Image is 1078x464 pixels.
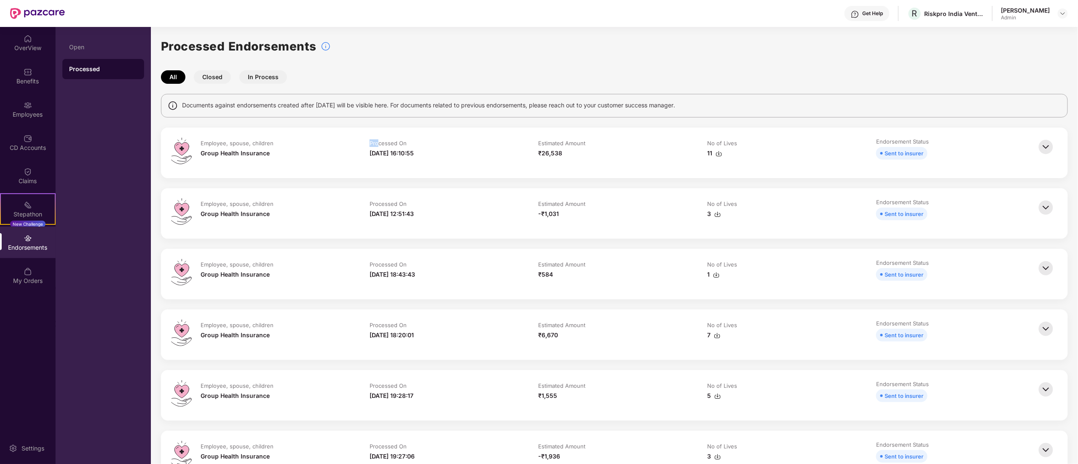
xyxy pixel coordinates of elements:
span: R [912,8,917,19]
div: Get Help [863,10,883,17]
div: No of Lives [707,321,737,329]
img: svg+xml;base64,PHN2ZyBpZD0iQ0RfQWNjb3VudHMiIGRhdGEtbmFtZT0iQ0QgQWNjb3VudHMiIHhtbG5zPSJodHRwOi8vd3... [24,134,32,143]
img: svg+xml;base64,PHN2ZyBpZD0iQmFjay0zMngzMiIgeG1sbnM9Imh0dHA6Ly93d3cudzMub3JnLzIwMDAvc3ZnIiB3aWR0aD... [1037,380,1055,399]
div: Endorsement Status [876,380,929,388]
div: Estimated Amount [539,382,586,389]
div: Endorsement Status [876,441,929,448]
img: svg+xml;base64,PHN2ZyB4bWxucz0iaHR0cDovL3d3dy53My5vcmcvMjAwMC9zdmciIHdpZHRoPSIyMSIgaGVpZ2h0PSIyMC... [24,201,32,209]
div: No of Lives [707,261,737,268]
button: Closed [194,70,231,84]
div: Sent to insurer [885,452,923,461]
div: Endorsement Status [876,320,929,327]
div: Group Health Insurance [201,452,270,461]
div: New Challenge [10,221,46,227]
div: Group Health Insurance [201,209,270,219]
div: No of Lives [707,382,737,389]
div: Estimated Amount [539,261,586,268]
div: Processed On [370,321,407,329]
div: Stepathon [1,210,55,219]
div: Sent to insurer [885,149,923,158]
img: svg+xml;base64,PHN2ZyBpZD0iRW5kb3JzZW1lbnRzIiB4bWxucz0iaHR0cDovL3d3dy53My5vcmcvMjAwMC9zdmciIHdpZH... [24,234,32,243]
img: svg+xml;base64,PHN2ZyBpZD0iSG9tZSIgeG1sbnM9Imh0dHA6Ly93d3cudzMub3JnLzIwMDAvc3ZnIiB3aWR0aD0iMjAiIG... [24,35,32,43]
img: svg+xml;base64,PHN2ZyBpZD0iQmFjay0zMngzMiIgeG1sbnM9Imh0dHA6Ly93d3cudzMub3JnLzIwMDAvc3ZnIiB3aWR0aD... [1037,320,1055,338]
div: [DATE] 19:28:17 [370,391,413,400]
div: 11 [707,149,722,158]
img: svg+xml;base64,PHN2ZyBpZD0iQmFjay0zMngzMiIgeG1sbnM9Imh0dHA6Ly93d3cudzMub3JnLzIwMDAvc3ZnIiB3aWR0aD... [1037,138,1055,156]
div: No of Lives [707,200,737,208]
div: Processed On [370,443,407,450]
div: Processed On [370,382,407,389]
div: [DATE] 18:20:01 [370,331,414,340]
div: Sent to insurer [885,270,923,279]
div: Processed On [370,200,407,208]
div: 3 [707,209,721,219]
button: All [161,70,185,84]
img: svg+xml;base64,PHN2ZyB4bWxucz0iaHR0cDovL3d3dy53My5vcmcvMjAwMC9zdmciIHdpZHRoPSI0OS4zMiIgaGVpZ2h0PS... [171,198,192,225]
div: Estimated Amount [539,443,586,450]
div: ₹1,555 [539,391,558,400]
img: svg+xml;base64,PHN2ZyB4bWxucz0iaHR0cDovL3d3dy53My5vcmcvMjAwMC9zdmciIHdpZHRoPSI0OS4zMiIgaGVpZ2h0PS... [171,320,192,346]
div: Estimated Amount [539,139,586,147]
div: Employee, spouse, children [201,321,274,329]
img: svg+xml;base64,PHN2ZyBpZD0iQmVuZWZpdHMiIHhtbG5zPSJodHRwOi8vd3d3LnczLm9yZy8yMDAwL3N2ZyIgd2lkdGg9Ij... [24,68,32,76]
div: 7 [707,331,721,340]
button: In Process [239,70,287,84]
div: Processed [69,65,137,73]
div: -₹1,031 [539,209,559,219]
div: Sent to insurer [885,391,923,400]
div: Endorsement Status [876,259,929,267]
div: Endorsement Status [876,198,929,206]
div: Settings [19,444,47,453]
img: svg+xml;base64,PHN2ZyBpZD0iU2V0dGluZy0yMHgyMCIgeG1sbnM9Imh0dHA6Ly93d3cudzMub3JnLzIwMDAvc3ZnIiB3aW... [9,444,17,453]
img: svg+xml;base64,PHN2ZyB4bWxucz0iaHR0cDovL3d3dy53My5vcmcvMjAwMC9zdmciIHdpZHRoPSI0OS4zMiIgaGVpZ2h0PS... [171,259,192,285]
div: [DATE] 12:51:43 [370,209,414,219]
div: -₹1,936 [539,452,560,461]
img: svg+xml;base64,PHN2ZyBpZD0iSGVscC0zMngzMiIgeG1sbnM9Imh0dHA6Ly93d3cudzMub3JnLzIwMDAvc3ZnIiB3aWR0aD... [851,10,859,19]
div: Employee, spouse, children [201,200,274,208]
img: New Pazcare Logo [10,8,65,19]
div: Employee, spouse, children [201,139,274,147]
div: [DATE] 18:43:43 [370,270,415,279]
div: Employee, spouse, children [201,261,274,268]
img: svg+xml;base64,PHN2ZyBpZD0iRG93bmxvYWQtMzJ4MzIiIHhtbG5zPSJodHRwOi8vd3d3LnczLm9yZy8yMDAwL3N2ZyIgd2... [714,393,721,400]
div: ₹6,670 [539,331,558,340]
div: Open [69,44,137,51]
img: svg+xml;base64,PHN2ZyBpZD0iQ2xhaW0iIHhtbG5zPSJodHRwOi8vd3d3LnczLm9yZy8yMDAwL3N2ZyIgd2lkdGg9IjIwIi... [24,168,32,176]
div: Employee, spouse, children [201,382,274,389]
div: [DATE] 16:10:55 [370,149,414,158]
img: svg+xml;base64,PHN2ZyBpZD0iQmFjay0zMngzMiIgeG1sbnM9Imh0dHA6Ly93d3cudzMub3JnLzIwMDAvc3ZnIiB3aWR0aD... [1037,198,1055,217]
div: Employee, spouse, children [201,443,274,450]
img: svg+xml;base64,PHN2ZyBpZD0iRG93bmxvYWQtMzJ4MzIiIHhtbG5zPSJodHRwOi8vd3d3LnczLm9yZy8yMDAwL3N2ZyIgd2... [714,211,721,218]
img: svg+xml;base64,PHN2ZyB4bWxucz0iaHR0cDovL3d3dy53My5vcmcvMjAwMC9zdmciIHdpZHRoPSI0OS4zMiIgaGVpZ2h0PS... [171,380,192,407]
div: Processed On [370,139,407,147]
div: Group Health Insurance [201,331,270,340]
div: 3 [707,452,721,461]
img: svg+xml;base64,PHN2ZyBpZD0iQmFjay0zMngzMiIgeG1sbnM9Imh0dHA6Ly93d3cudzMub3JnLzIwMDAvc3ZnIiB3aWR0aD... [1037,441,1055,459]
span: Documents against endorsements created after [DATE] will be visible here. For documents related t... [182,101,675,110]
img: svg+xml;base64,PHN2ZyBpZD0iRG93bmxvYWQtMzJ4MzIiIHhtbG5zPSJodHRwOi8vd3d3LnczLm9yZy8yMDAwL3N2ZyIgd2... [714,332,721,339]
img: svg+xml;base64,PHN2ZyBpZD0iRG93bmxvYWQtMzJ4MzIiIHhtbG5zPSJodHRwOi8vd3d3LnczLm9yZy8yMDAwL3N2ZyIgd2... [716,150,722,157]
img: svg+xml;base64,PHN2ZyBpZD0iSW5mb18tXzMyeDMyIiBkYXRhLW5hbWU9IkluZm8gLSAzMngzMiIgeG1sbnM9Imh0dHA6Ly... [321,41,331,51]
div: Group Health Insurance [201,149,270,158]
div: Processed On [370,261,407,268]
div: Sent to insurer [885,209,923,219]
h1: Processed Endorsements [161,37,316,56]
div: Estimated Amount [539,200,586,208]
img: svg+xml;base64,PHN2ZyBpZD0iRG93bmxvYWQtMzJ4MzIiIHhtbG5zPSJodHRwOi8vd3d3LnczLm9yZy8yMDAwL3N2ZyIgd2... [714,453,721,460]
div: ₹584 [539,270,553,279]
div: Riskpro India Ventures Private Limited [925,10,984,18]
img: svg+xml;base64,PHN2ZyBpZD0iRG93bmxvYWQtMzJ4MzIiIHhtbG5zPSJodHRwOi8vd3d3LnczLm9yZy8yMDAwL3N2ZyIgd2... [713,272,720,278]
div: Group Health Insurance [201,270,270,279]
div: [PERSON_NAME] [1001,6,1050,14]
div: Estimated Amount [539,321,586,329]
img: svg+xml;base64,PHN2ZyBpZD0iQmFjay0zMngzMiIgeG1sbnM9Imh0dHA6Ly93d3cudzMub3JnLzIwMDAvc3ZnIiB3aWR0aD... [1037,259,1055,277]
img: svg+xml;base64,PHN2ZyBpZD0iSW5mbyIgeG1sbnM9Imh0dHA6Ly93d3cudzMub3JnLzIwMDAvc3ZnIiB3aWR0aD0iMTQiIG... [168,101,178,111]
img: svg+xml;base64,PHN2ZyB4bWxucz0iaHR0cDovL3d3dy53My5vcmcvMjAwMC9zdmciIHdpZHRoPSI0OS4zMiIgaGVpZ2h0PS... [171,138,192,164]
div: [DATE] 19:27:06 [370,452,415,461]
img: svg+xml;base64,PHN2ZyBpZD0iRW1wbG95ZWVzIiB4bWxucz0iaHR0cDovL3d3dy53My5vcmcvMjAwMC9zdmciIHdpZHRoPS... [24,101,32,109]
div: 1 [707,270,720,279]
div: Admin [1001,14,1050,21]
div: ₹26,538 [539,149,563,158]
div: Group Health Insurance [201,391,270,400]
div: Endorsement Status [876,138,929,145]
